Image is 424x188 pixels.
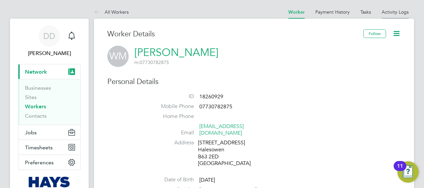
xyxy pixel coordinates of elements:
[43,32,55,40] span: DD
[397,161,419,183] button: Open Resource Center, 11 new notifications
[18,125,80,140] button: Jobs
[382,9,409,15] a: Activity Logs
[18,79,80,125] div: Network
[147,93,194,100] label: ID
[25,144,53,151] span: Timesheets
[288,9,305,15] a: Worker
[25,94,37,100] a: Sites
[25,159,54,166] span: Preferences
[363,29,386,38] button: Follow
[107,46,129,67] span: WM
[198,139,261,167] div: [STREET_ADDRESS] Halesowen B63 2ED [GEOGRAPHIC_DATA]
[25,85,51,91] a: Businesses
[107,29,363,39] h3: Worker Details
[18,49,81,57] span: Daniel Docherty
[18,177,81,187] a: Go to home page
[134,59,140,65] span: m:
[199,103,232,110] span: 07730782875
[360,9,371,15] a: Tasks
[134,46,218,59] a: [PERSON_NAME]
[25,113,47,119] a: Contacts
[199,177,215,183] span: [DATE]
[18,64,80,79] button: Network
[147,103,194,110] label: Mobile Phone
[25,129,37,136] span: Jobs
[147,113,194,120] label: Home Phone
[199,123,244,137] a: [EMAIL_ADDRESS][DOMAIN_NAME]
[397,166,403,175] div: 11
[94,9,129,15] a: All Workers
[147,176,194,183] label: Date of Birth
[315,9,350,15] a: Payment History
[147,139,194,146] label: Address
[29,177,70,187] img: hays-logo-retina.png
[107,77,401,87] h3: Personal Details
[25,69,47,75] span: Network
[18,25,81,57] a: DD[PERSON_NAME]
[147,129,194,136] label: Email
[199,93,223,100] span: 18260929
[18,155,80,170] button: Preferences
[18,140,80,155] button: Timesheets
[25,103,46,110] a: Workers
[134,59,169,65] span: 07730782875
